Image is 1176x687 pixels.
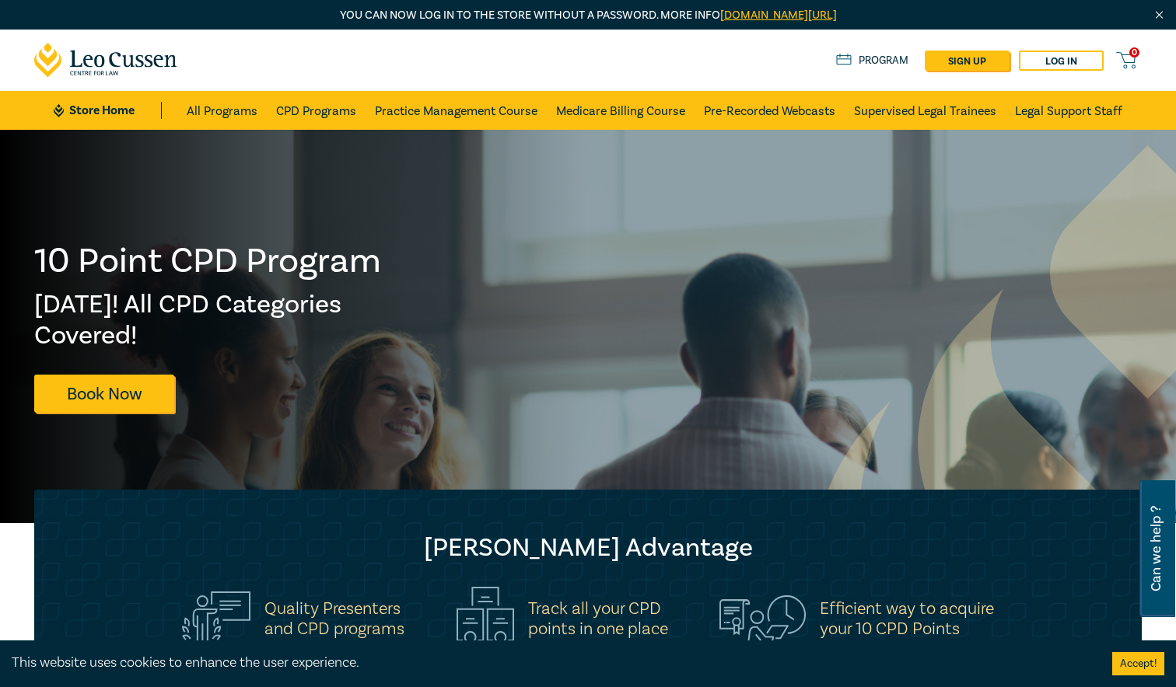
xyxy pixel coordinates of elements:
[719,595,806,642] img: Efficient way to acquire<br>your 10 CPD Points
[704,91,835,130] a: Pre-Recorded Webcasts
[34,289,383,351] h2: [DATE]! All CPD Categories Covered!
[34,375,174,413] a: Book Now
[1129,47,1139,58] span: 0
[187,91,257,130] a: All Programs
[925,51,1010,71] a: sign up
[556,91,685,130] a: Medicare Billing Course
[34,241,383,281] h1: 10 Point CPD Program
[1112,652,1164,675] button: Accept cookies
[820,598,994,639] h5: Efficient way to acquire your 10 CPD Points
[276,91,356,130] a: CPD Programs
[54,102,162,119] a: Store Home
[854,91,996,130] a: Supervised Legal Trainees
[1149,490,1164,608] span: Can we help ?
[720,8,837,23] a: [DOMAIN_NAME][URL]
[528,598,668,639] h5: Track all your CPD points in one place
[34,7,1142,24] p: You can now log in to the store without a password. More info
[182,591,250,647] img: Quality Presenters<br>and CPD programs
[457,587,514,650] img: Track all your CPD<br>points in one place
[264,598,404,639] h5: Quality Presenters and CPD programs
[1019,51,1104,71] a: Log in
[65,532,1111,563] h2: [PERSON_NAME] Advantage
[12,653,1089,673] div: This website uses cookies to enhance the user experience.
[375,91,537,130] a: Practice Management Course
[836,52,908,69] a: Program
[1015,91,1122,130] a: Legal Support Staff
[1153,9,1166,22] img: Close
